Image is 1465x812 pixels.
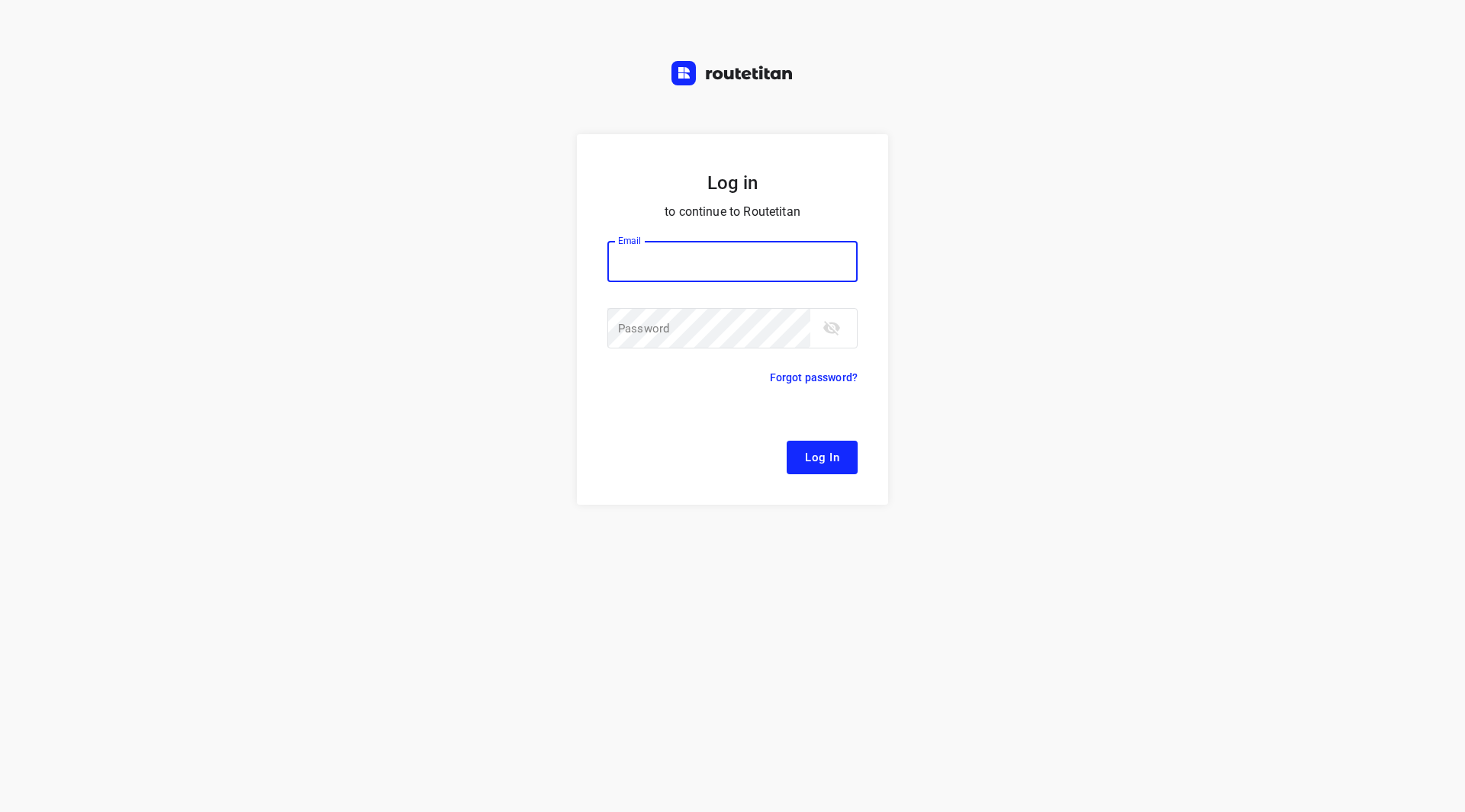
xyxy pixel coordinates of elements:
p: Forgot password? [770,368,858,387]
h5: Log in [607,171,858,195]
img: Routetitan [671,61,794,85]
span: Log In [805,448,839,467]
p: to continue to Routetitan [607,201,858,223]
button: toggle password visibility [816,313,847,343]
button: Log In [787,441,858,474]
